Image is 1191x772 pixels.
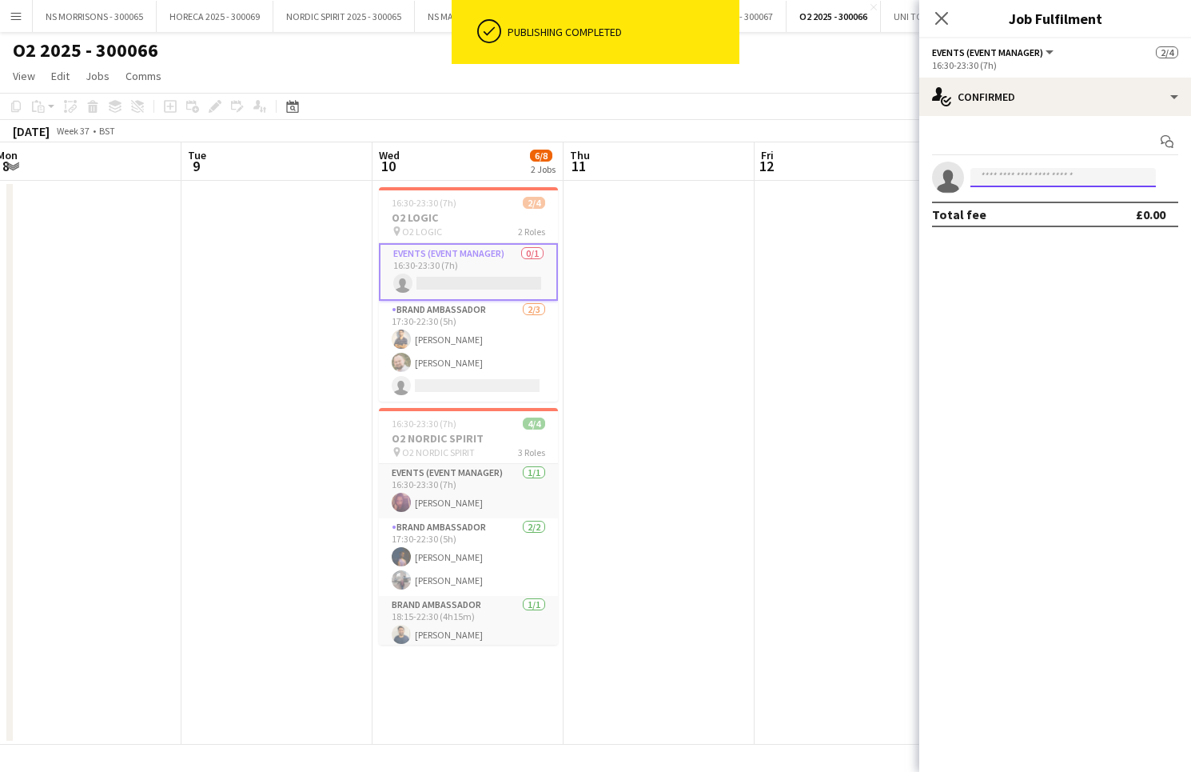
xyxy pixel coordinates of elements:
[45,66,76,86] a: Edit
[379,187,558,402] app-job-card: 16:30-23:30 (7h)2/4O2 LOGIC O2 LOGIC2 RolesEvents (Event Manager)0/116:30-23:30 (7h) Brand Ambass...
[919,8,1191,29] h3: Job Fulfilment
[932,206,986,222] div: Total fee
[392,197,456,209] span: 16:30-23:30 (7h)
[13,38,158,62] h1: O2 2025 - 300066
[932,46,1043,58] span: Events (Event Manager)
[13,69,35,83] span: View
[379,148,400,162] span: Wed
[508,25,733,39] div: Publishing completed
[759,157,774,175] span: 12
[568,157,590,175] span: 11
[86,69,110,83] span: Jobs
[379,431,558,446] h3: O2 NORDIC SPIRIT
[523,197,545,209] span: 2/4
[402,446,475,458] span: O2 NORDIC SPIRIT
[1156,46,1178,58] span: 2/4
[379,243,558,301] app-card-role: Events (Event Manager)0/116:30-23:30 (7h)
[379,210,558,225] h3: O2 LOGIC
[932,59,1178,71] div: 16:30-23:30 (7h)
[531,163,556,175] div: 2 Jobs
[99,125,115,137] div: BST
[53,125,93,137] span: Week 37
[188,148,206,162] span: Tue
[125,69,161,83] span: Comms
[185,157,206,175] span: 9
[530,150,552,162] span: 6/8
[379,408,558,645] app-job-card: 16:30-23:30 (7h)4/4O2 NORDIC SPIRIT O2 NORDIC SPIRIT3 RolesEvents (Event Manager)1/116:30-23:30 (...
[376,157,400,175] span: 10
[157,1,273,32] button: HORECA 2025 - 300069
[523,418,545,430] span: 4/4
[79,66,116,86] a: Jobs
[6,66,42,86] a: View
[379,301,558,402] app-card-role: Brand Ambassador2/317:30-22:30 (5h)[PERSON_NAME][PERSON_NAME]
[570,148,590,162] span: Thu
[787,1,881,32] button: O2 2025 - 300066
[379,596,558,650] app-card-role: Brand Ambassador1/118:15-22:30 (4h15m)[PERSON_NAME]
[392,418,456,430] span: 16:30-23:30 (7h)
[518,446,545,458] span: 3 Roles
[119,66,168,86] a: Comms
[13,123,50,139] div: [DATE]
[273,1,415,32] button: NORDIC SPIRIT 2025 - 300065
[51,69,70,83] span: Edit
[761,148,774,162] span: Fri
[33,1,157,32] button: NS MORRISONS - 300065
[881,1,983,32] button: UNI TOUR - 300067
[402,226,442,238] span: O2 LOGIC
[379,518,558,596] app-card-role: Brand Ambassador2/217:30-22:30 (5h)[PERSON_NAME][PERSON_NAME]
[379,464,558,518] app-card-role: Events (Event Manager)1/116:30-23:30 (7h)[PERSON_NAME]
[415,1,556,32] button: NS MANAGERS 2025 - 300065
[932,46,1056,58] button: Events (Event Manager)
[518,226,545,238] span: 2 Roles
[919,78,1191,116] div: Confirmed
[1136,206,1165,222] div: £0.00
